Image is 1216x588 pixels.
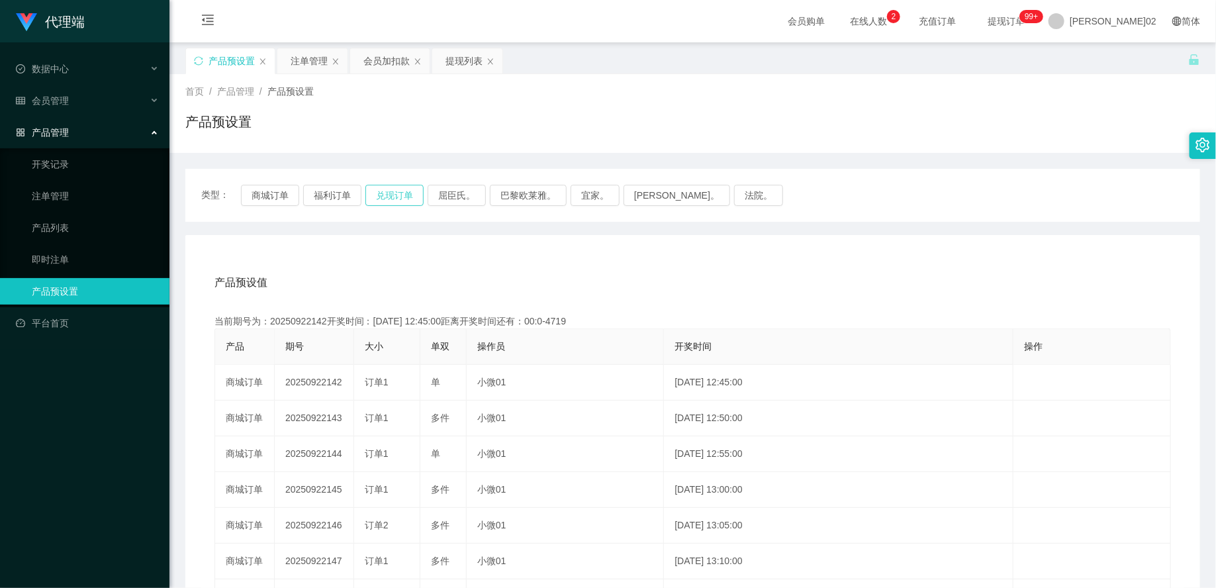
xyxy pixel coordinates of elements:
font: 数据中心 [32,64,69,74]
h1: 产品预设置 [185,112,252,132]
div: 提现列表 [445,48,483,73]
i: 图标： AppStore-O [16,128,25,137]
button: 商城订单 [241,185,299,206]
span: 操作 [1024,341,1043,352]
a: 即时注单 [32,246,159,273]
i: 图标： menu-fold [185,1,230,43]
span: 多件 [431,520,449,530]
span: 单双 [431,341,449,352]
span: / [259,86,262,97]
td: 商城订单 [215,365,275,401]
img: logo.9652507e.png [16,13,37,32]
i: 图标： check-circle-o [16,64,25,73]
h1: 代理端 [45,1,85,43]
td: 小微01 [467,365,664,401]
span: 类型： [201,185,241,206]
span: 产品管理 [217,86,254,97]
button: 巴黎欧莱雅。 [490,185,567,206]
i: 图标： 关闭 [487,58,494,66]
span: 单 [431,448,440,459]
span: 首页 [185,86,204,97]
div: 会员加扣款 [363,48,410,73]
td: [DATE] 12:55:00 [664,436,1013,472]
td: [DATE] 13:00:00 [664,472,1013,508]
td: 小微01 [467,401,664,436]
div: 当前期号为：20250922142开奖时间：[DATE] 12:45:00距离开奖时间还有：00:0-4719 [214,315,1171,328]
span: 订单1 [365,413,389,423]
span: 多件 [431,556,449,566]
button: 兑现订单 [365,185,424,206]
i: 图标： 关闭 [259,58,267,66]
td: 小微01 [467,544,664,579]
td: [DATE] 12:45:00 [664,365,1013,401]
sup: 2 [887,10,900,23]
span: 开奖时间 [675,341,712,352]
span: 产品预设置 [267,86,314,97]
div: 注单管理 [291,48,328,73]
span: 大小 [365,341,383,352]
i: 图标： 同步 [194,56,203,66]
button: 法院。 [734,185,783,206]
a: 产品预设置 [32,278,159,305]
div: 产品预设置 [209,48,255,73]
td: 20250922145 [275,472,354,508]
font: 提现订单 [988,16,1025,26]
font: 产品管理 [32,127,69,138]
a: 开奖记录 [32,151,159,177]
font: 会员管理 [32,95,69,106]
td: [DATE] 13:10:00 [664,544,1013,579]
i: 图标： 设置 [1195,138,1210,152]
span: 订单1 [365,377,389,387]
p: 2 [892,10,896,23]
td: 20250922142 [275,365,354,401]
font: 充值订单 [919,16,956,26]
span: 订单1 [365,484,389,495]
span: 订单2 [365,520,389,530]
td: 商城订单 [215,472,275,508]
a: 注单管理 [32,183,159,209]
td: 商城订单 [215,436,275,472]
button: 宜家。 [571,185,620,206]
font: 在线人数 [850,16,887,26]
span: 单 [431,377,440,387]
a: 代理端 [16,16,85,26]
span: 多件 [431,484,449,495]
td: [DATE] 13:05:00 [664,508,1013,544]
i: 图标： global [1172,17,1182,26]
td: 20250922146 [275,508,354,544]
a: 图标： 仪表板平台首页 [16,310,159,336]
td: 小微01 [467,508,664,544]
span: 多件 [431,413,449,423]
i: 图标： 关闭 [332,58,340,66]
td: 小微01 [467,436,664,472]
span: / [209,86,212,97]
td: 商城订单 [215,544,275,579]
button: 福利订单 [303,185,361,206]
span: 订单1 [365,448,389,459]
td: 小微01 [467,472,664,508]
td: 20250922147 [275,544,354,579]
i: 图标： 关闭 [414,58,422,66]
i: 图标： 解锁 [1188,54,1200,66]
td: 商城订单 [215,508,275,544]
span: 订单1 [365,556,389,566]
button: 屈臣氏。 [428,185,486,206]
a: 产品列表 [32,215,159,241]
button: [PERSON_NAME]。 [624,185,730,206]
td: 20250922144 [275,436,354,472]
span: 产品 [226,341,244,352]
td: [DATE] 12:50:00 [664,401,1013,436]
sup: 1202 [1019,10,1043,23]
span: 产品预设值 [214,275,267,291]
td: 商城订单 [215,401,275,436]
font: 简体 [1182,16,1200,26]
td: 20250922143 [275,401,354,436]
i: 图标： table [16,96,25,105]
span: 操作员 [477,341,505,352]
span: 期号 [285,341,304,352]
